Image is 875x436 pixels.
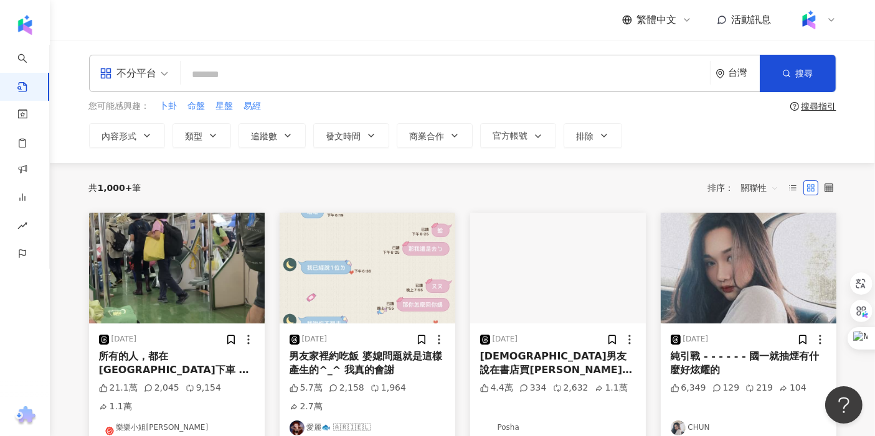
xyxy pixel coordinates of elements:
iframe: Help Scout Beacon - Open [825,386,863,424]
span: question-circle [790,102,799,111]
div: [DATE] [111,334,137,345]
div: 2,045 [144,382,179,394]
div: 4.4萬 [480,382,513,394]
button: 命盤 [187,100,206,113]
a: KOL Avatar愛麗🐟 🇦​🇷​🇮​🇪​🇱 [290,420,445,435]
span: environment [716,69,725,78]
div: 純引戰 - - - - - - 國一就抽煙有什麼好炫耀的 [671,350,826,378]
div: 219 [745,382,773,394]
div: 所有的人，都在[GEOGRAPHIC_DATA]下車 這個畫面太感動 [99,350,255,378]
img: post-image [89,213,265,323]
div: 129 [712,382,740,394]
button: 易經 [244,100,262,113]
div: 搜尋指引 [802,101,836,111]
button: 官方帳號 [480,123,556,148]
div: 2.7萬 [290,401,323,413]
span: 追蹤數 [252,131,278,141]
span: 官方帳號 [493,131,528,141]
span: 您可能感興趣： [89,100,150,113]
span: 關聯性 [741,178,778,198]
div: 台灣 [729,68,760,78]
span: 卜卦 [160,100,177,113]
img: post-image [280,213,455,323]
a: KOL Avatar樂樂小姐[PERSON_NAME] [99,420,255,435]
img: KOL Avatar [671,420,686,435]
div: 1.1萬 [595,382,628,394]
div: 共 筆 [89,183,141,193]
a: KOL AvatarCHUN [671,420,826,435]
span: 命盤 [188,100,206,113]
a: search [17,45,42,93]
span: 搜尋 [796,68,813,78]
button: 內容形式 [89,123,165,148]
div: [DATE] [493,334,518,345]
div: 2,158 [329,382,364,394]
button: 商業合作 [397,123,473,148]
div: 1.1萬 [99,401,132,413]
div: 21.1萬 [99,382,138,394]
div: [DATE] [302,334,328,345]
div: 334 [519,382,547,394]
span: 排除 [577,131,594,141]
button: 類型 [173,123,231,148]
div: 5.7萬 [290,382,323,394]
span: 活動訊息 [732,14,772,26]
a: KOL AvatarPosha [480,420,636,435]
button: 追蹤數 [239,123,306,148]
button: 星盤 [215,100,234,113]
div: 不分平台 [100,63,157,83]
span: 1,000+ [98,183,133,193]
span: 繁體中文 [637,13,677,27]
div: 104 [779,382,806,394]
img: KOL Avatar [290,420,305,435]
button: 卜卦 [159,100,178,113]
span: 星盤 [216,100,234,113]
button: 搜尋 [760,55,836,92]
span: 易經 [244,100,262,113]
img: post-image [661,213,836,323]
span: 類型 [186,131,203,141]
span: 商業合作 [410,131,445,141]
button: 發文時間 [313,123,389,148]
span: 發文時間 [326,131,361,141]
span: appstore [100,67,112,80]
div: 2,632 [553,382,589,394]
img: post-image [470,213,646,323]
div: 1,964 [371,382,406,394]
img: Kolr%20app%20icon%20%281%29.png [797,8,821,32]
button: 排除 [564,123,622,148]
img: KOL Avatar [99,420,114,435]
img: KOL Avatar [480,420,495,435]
img: chrome extension [13,406,37,426]
img: logo icon [15,15,35,35]
div: 6,349 [671,382,706,394]
span: 內容形式 [102,131,137,141]
div: 排序： [708,178,785,198]
div: [DEMOGRAPHIC_DATA]男友說在書店買[PERSON_NAME]本很容易理解的中文書 我只能說怎麼那麼的接地氣啦🤣🤣 [480,350,636,378]
div: [DATE] [683,334,709,345]
span: rise [17,213,27,241]
div: 9,154 [186,382,221,394]
div: 男友家裡約吃飯 婆媳問題就是這樣產生的^_^ 我真的會謝 [290,350,445,378]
